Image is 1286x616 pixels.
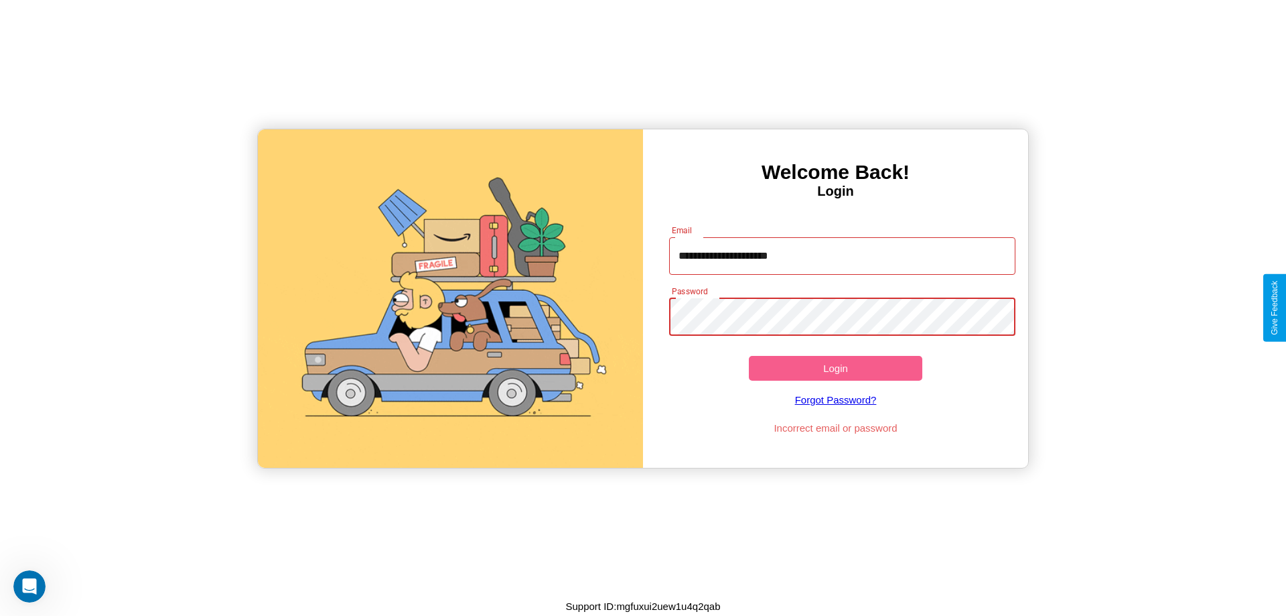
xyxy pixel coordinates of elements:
label: Email [672,225,693,236]
img: gif [258,129,643,468]
button: Login [749,356,922,381]
div: Give Feedback [1270,281,1279,335]
h4: Login [643,184,1028,199]
a: Forgot Password? [662,381,1009,419]
p: Support ID: mgfuxui2uew1u4q2qab [566,597,721,615]
iframe: Intercom live chat [13,570,46,603]
h3: Welcome Back! [643,161,1028,184]
label: Password [672,286,707,297]
p: Incorrect email or password [662,419,1009,437]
